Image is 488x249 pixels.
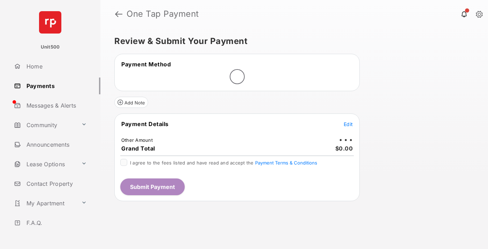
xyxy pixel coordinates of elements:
[11,136,100,153] a: Announcements
[41,44,60,51] p: Unit500
[11,97,100,114] a: Messages & Alerts
[11,58,100,75] a: Home
[11,175,100,192] a: Contact Property
[121,120,169,127] span: Payment Details
[114,37,468,45] h5: Review & Submit Your Payment
[11,78,100,94] a: Payments
[344,121,353,127] span: Edit
[255,160,317,166] button: I agree to the fees listed and have read and accept the
[114,97,148,108] button: Add Note
[344,120,353,127] button: Edit
[121,137,153,143] td: Other Amount
[335,145,353,152] span: $0.00
[127,10,199,18] strong: One Tap Payment
[11,214,100,231] a: F.A.Q.
[11,195,78,212] a: My Apartment
[11,156,78,173] a: Lease Options
[130,160,317,166] span: I agree to the fees listed and have read and accept the
[120,178,185,195] button: Submit Payment
[11,117,78,133] a: Community
[39,11,61,34] img: svg+xml;base64,PHN2ZyB4bWxucz0iaHR0cDovL3d3dy53My5vcmcvMjAwMC9zdmciIHdpZHRoPSI2NCIgaGVpZ2h0PSI2NC...
[121,145,155,152] span: Grand Total
[121,61,171,68] span: Payment Method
